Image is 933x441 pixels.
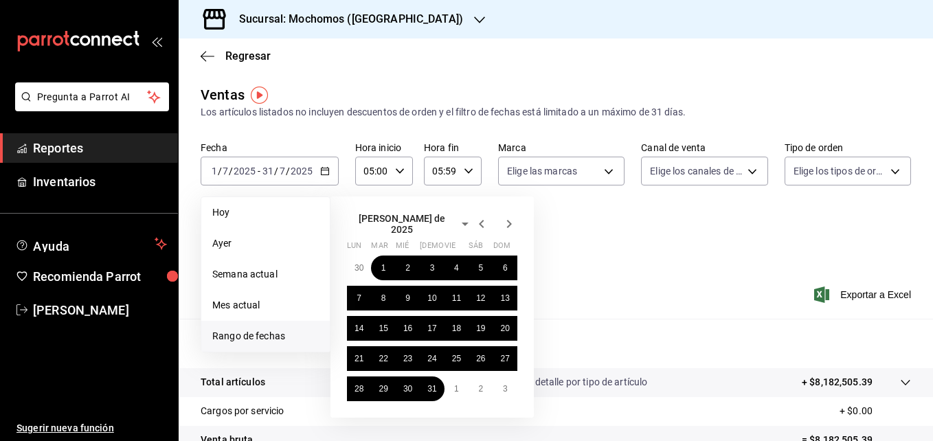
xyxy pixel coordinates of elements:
[430,263,435,273] abbr: 3 de julio de 2025
[347,213,473,235] button: [PERSON_NAME] de 2025
[212,298,319,313] span: Mes actual
[347,316,371,341] button: 14 de julio de 2025
[501,324,510,333] abbr: 20 de julio de 2025
[469,286,493,310] button: 12 de julio de 2025
[420,376,444,401] button: 31 de julio de 2025
[478,384,483,394] abbr: 2 de agosto de 2025
[355,354,363,363] abbr: 21 de julio de 2025
[251,87,268,104] img: Tooltip marker
[347,241,361,256] abbr: lunes
[347,376,371,401] button: 28 de julio de 2025
[355,384,363,394] abbr: 28 de julio de 2025
[371,316,395,341] button: 15 de julio de 2025
[452,293,461,303] abbr: 11 de julio de 2025
[201,84,245,105] div: Ventas
[507,164,577,178] span: Elige las marcas
[290,166,313,177] input: ----
[493,316,517,341] button: 20 de julio de 2025
[396,316,420,341] button: 16 de julio de 2025
[503,384,508,394] abbr: 3 de agosto de 2025
[501,293,510,303] abbr: 13 de julio de 2025
[212,236,319,251] span: Ayer
[403,324,412,333] abbr: 16 de julio de 2025
[201,404,284,418] p: Cargos por servicio
[347,286,371,310] button: 7 de julio de 2025
[371,286,395,310] button: 8 de julio de 2025
[641,143,767,152] label: Canal de venta
[452,354,461,363] abbr: 25 de julio de 2025
[258,166,260,177] span: -
[427,324,436,333] abbr: 17 de julio de 2025
[493,376,517,401] button: 3 de agosto de 2025
[493,346,517,371] button: 27 de julio de 2025
[420,241,501,256] abbr: jueves
[33,236,149,252] span: Ayuda
[201,143,339,152] label: Fecha
[355,143,413,152] label: Hora inicio
[379,384,387,394] abbr: 29 de julio de 2025
[445,241,456,256] abbr: viernes
[347,346,371,371] button: 21 de julio de 2025
[279,166,286,177] input: --
[233,166,256,177] input: ----
[445,256,469,280] button: 4 de julio de 2025
[840,404,911,418] p: + $0.00
[396,256,420,280] button: 2 de julio de 2025
[371,376,395,401] button: 29 de julio de 2025
[454,263,459,273] abbr: 4 de julio de 2025
[347,256,371,280] button: 30 de junio de 2025
[445,316,469,341] button: 18 de julio de 2025
[371,241,387,256] abbr: martes
[817,286,911,303] button: Exportar a Excel
[469,241,483,256] abbr: sábado
[445,346,469,371] button: 25 de julio de 2025
[379,324,387,333] abbr: 15 de julio de 2025
[403,384,412,394] abbr: 30 de julio de 2025
[381,263,386,273] abbr: 1 de julio de 2025
[222,166,229,177] input: --
[476,293,485,303] abbr: 12 de julio de 2025
[15,82,169,111] button: Pregunta a Parrot AI
[469,256,493,280] button: 5 de julio de 2025
[229,166,233,177] span: /
[371,256,395,280] button: 1 de julio de 2025
[33,139,167,157] span: Reportes
[357,293,361,303] abbr: 7 de julio de 2025
[396,346,420,371] button: 23 de julio de 2025
[493,286,517,310] button: 13 de julio de 2025
[427,293,436,303] abbr: 10 de julio de 2025
[262,166,274,177] input: --
[16,421,167,436] span: Sugerir nueva función
[274,166,278,177] span: /
[225,49,271,63] span: Regresar
[212,205,319,220] span: Hoy
[498,143,625,152] label: Marca
[201,375,265,389] p: Total artículos
[218,166,222,177] span: /
[469,316,493,341] button: 19 de julio de 2025
[212,329,319,343] span: Rango de fechas
[151,36,162,47] button: open_drawer_menu
[454,384,459,394] abbr: 1 de agosto de 2025
[802,375,873,389] p: + $8,182,505.39
[424,143,482,152] label: Hora fin
[420,286,444,310] button: 10 de julio de 2025
[33,267,167,286] span: Recomienda Parrot
[445,286,469,310] button: 11 de julio de 2025
[469,376,493,401] button: 2 de agosto de 2025
[785,143,911,152] label: Tipo de orden
[381,293,386,303] abbr: 8 de julio de 2025
[476,324,485,333] abbr: 19 de julio de 2025
[286,166,290,177] span: /
[33,301,167,319] span: [PERSON_NAME]
[403,354,412,363] abbr: 23 de julio de 2025
[396,286,420,310] button: 9 de julio de 2025
[427,384,436,394] abbr: 31 de julio de 2025
[794,164,886,178] span: Elige los tipos de orden
[452,324,461,333] abbr: 18 de julio de 2025
[347,213,457,235] span: [PERSON_NAME] de 2025
[379,354,387,363] abbr: 22 de julio de 2025
[211,166,218,177] input: --
[37,90,148,104] span: Pregunta a Parrot AI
